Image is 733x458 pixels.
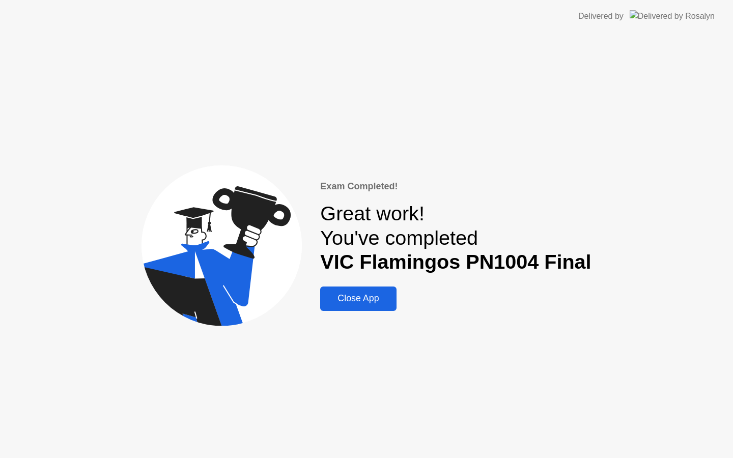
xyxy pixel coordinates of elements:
[630,10,715,22] img: Delivered by Rosalyn
[320,180,591,193] div: Exam Completed!
[320,202,591,274] div: Great work! You've completed
[323,293,393,304] div: Close App
[578,10,624,22] div: Delivered by
[320,250,591,273] b: VIC Flamingos PN1004 Final
[320,287,396,311] button: Close App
